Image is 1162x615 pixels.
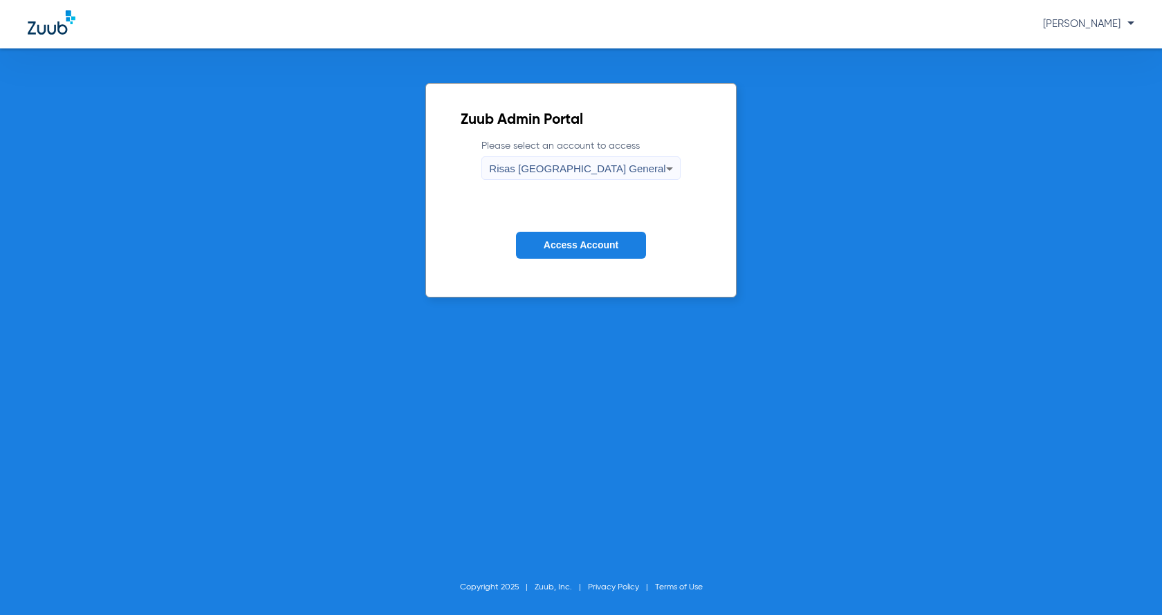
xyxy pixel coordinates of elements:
[1043,19,1134,29] span: [PERSON_NAME]
[655,583,703,591] a: Terms of Use
[489,163,665,174] span: Risas [GEOGRAPHIC_DATA] General
[1093,549,1162,615] iframe: Chat Widget
[460,580,535,594] li: Copyright 2025
[28,10,75,35] img: Zuub Logo
[588,583,639,591] a: Privacy Policy
[535,580,588,594] li: Zuub, Inc.
[481,139,680,180] label: Please select an account to access
[544,239,618,250] span: Access Account
[461,113,701,127] h2: Zuub Admin Portal
[516,232,646,259] button: Access Account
